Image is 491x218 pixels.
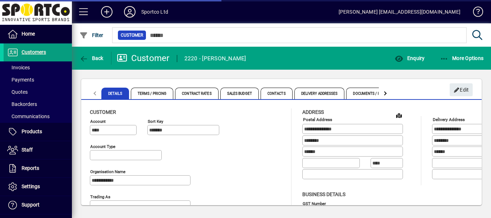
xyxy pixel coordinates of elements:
mat-label: Account [90,119,106,124]
div: Sportco Ltd [141,6,168,18]
button: Edit [450,83,473,96]
a: Home [4,25,72,43]
span: Reports [22,165,39,171]
mat-label: Sort key [148,119,163,124]
span: Contract Rates [175,88,218,99]
span: Settings [22,184,40,189]
span: Sales Budget [220,88,259,99]
div: Customer [117,52,170,64]
span: Enquiry [395,55,425,61]
button: Profile [118,5,141,18]
span: Staff [22,147,33,153]
a: Support [4,196,72,214]
div: [PERSON_NAME] [EMAIL_ADDRESS][DOMAIN_NAME] [339,6,460,18]
span: Home [22,31,35,37]
button: Filter [78,29,105,42]
span: More Options [440,55,484,61]
span: Address [302,109,324,115]
span: Communications [7,113,50,119]
a: Staff [4,141,72,159]
a: Quotes [4,86,72,98]
mat-label: Organisation name [90,169,125,174]
span: Back [79,55,104,61]
div: 2220 - [PERSON_NAME] [184,53,246,64]
span: Customers [22,49,46,55]
a: Communications [4,110,72,122]
mat-label: Trading as [90,194,110,199]
a: Settings [4,178,72,196]
a: Reports [4,159,72,177]
a: Invoices [4,61,72,74]
span: Delivery Addresses [294,88,345,99]
span: Support [22,202,40,208]
span: Documents / Images [346,88,398,99]
span: Business details [302,191,345,197]
span: Terms / Pricing [131,88,174,99]
span: Products [22,129,42,134]
a: Backorders [4,98,72,110]
button: Add [95,5,118,18]
mat-label: Account Type [90,144,115,149]
span: Customer [121,32,143,39]
button: Enquiry [393,52,426,65]
span: Invoices [7,65,30,70]
button: More Options [438,52,486,65]
span: Payments [7,77,34,83]
a: View on map [393,110,405,121]
app-page-header-button: Back [72,52,111,65]
span: Quotes [7,89,28,95]
span: Filter [79,32,104,38]
span: Details [101,88,129,99]
span: Customer [90,109,116,115]
a: Products [4,123,72,141]
a: Knowledge Base [468,1,482,25]
span: Contacts [261,88,293,99]
span: Edit [454,84,469,96]
mat-label: GST Number [303,201,326,206]
a: Payments [4,74,72,86]
button: Back [78,52,105,65]
span: Backorders [7,101,37,107]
